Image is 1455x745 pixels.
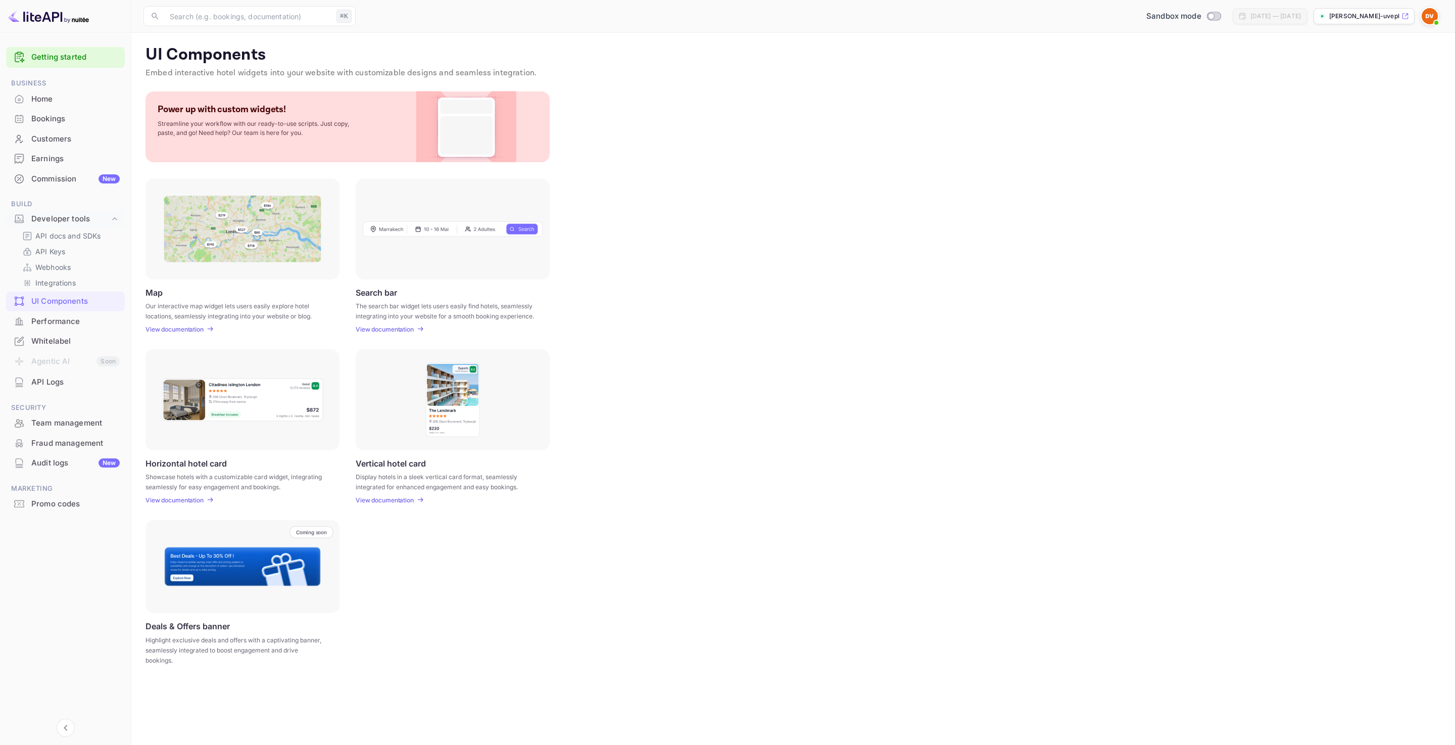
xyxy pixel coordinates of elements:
[31,457,120,469] div: Audit logs
[31,173,120,185] div: Commission
[145,496,207,504] a: View documentation
[31,316,120,328] div: Performance
[6,483,125,494] span: Marketing
[1146,11,1201,22] span: Sandbox mode
[18,228,121,243] div: API docs and SDKs
[158,119,360,137] p: Streamline your workflow with our ready-to-use scripts. Just copy, paste, and go! Need help? Our ...
[145,635,327,666] p: Highlight exclusive deals and offers with a captivating banner, seamlessly integrated to boost en...
[6,292,125,310] a: UI Components
[18,244,121,259] div: API Keys
[6,109,125,129] div: Bookings
[99,458,120,468] div: New
[1422,8,1438,24] img: Dennis Vichikov
[6,312,125,332] div: Performance
[145,458,227,468] p: Horizontal hotel card
[6,413,125,433] div: Team management
[6,312,125,331] a: Performance
[336,10,352,23] div: ⌘K
[6,169,125,189] div: CommissionNew
[18,275,121,290] div: Integrations
[35,262,71,272] p: Webhooks
[6,210,125,228] div: Developer tools
[31,133,120,145] div: Customers
[22,262,117,272] a: Webhooks
[356,301,537,319] p: The search bar widget lets users easily find hotels, seamlessly integrating into your website for...
[22,277,117,288] a: Integrations
[6,292,125,311] div: UI Components
[6,372,125,391] a: API Logs
[31,336,120,347] div: Whitelabel
[164,546,321,587] img: Banner Frame
[35,230,101,241] p: API docs and SDKs
[145,45,1441,65] p: UI Components
[31,52,120,63] a: Getting started
[6,453,125,473] div: Audit logsNew
[6,199,125,210] span: Build
[31,377,120,388] div: API Logs
[6,413,125,432] a: Team management
[425,91,507,162] img: Custom Widget PNG
[145,472,327,490] p: Showcase hotels with a customizable card widget, integrating seamlessly for easy engagement and b...
[356,288,397,297] p: Search bar
[31,498,120,510] div: Promo codes
[22,230,117,241] a: API docs and SDKs
[164,6,332,26] input: Search (e.g. bookings, documentation)
[296,529,327,535] p: Coming soon
[31,113,120,125] div: Bookings
[1142,11,1225,22] div: Switch to Production mode
[6,453,125,472] a: Audit logsNew
[6,402,125,413] span: Security
[6,332,125,351] div: Whitelabel
[6,47,125,68] div: Getting started
[363,221,543,237] img: Search Frame
[6,129,125,148] a: Customers
[356,325,417,333] a: View documentation
[145,621,230,631] p: Deals & Offers banner
[6,149,125,168] a: Earnings
[31,153,120,165] div: Earnings
[6,129,125,149] div: Customers
[356,472,537,490] p: Display hotels in a sleek vertical card format, seamlessly integrated for enhanced engagement and...
[6,372,125,392] div: API Logs
[145,325,207,333] a: View documentation
[356,325,414,333] p: View documentation
[356,458,426,468] p: Vertical hotel card
[6,434,125,452] a: Fraud management
[31,296,120,307] div: UI Components
[145,496,204,504] p: View documentation
[6,89,125,109] div: Home
[356,496,414,504] p: View documentation
[6,149,125,169] div: Earnings
[145,325,204,333] p: View documentation
[35,277,76,288] p: Integrations
[22,246,117,257] a: API Keys
[6,494,125,513] a: Promo codes
[99,174,120,183] div: New
[145,301,327,319] p: Our interactive map widget lets users easily explore hotel locations, seamlessly integrating into...
[6,494,125,514] div: Promo codes
[31,417,120,429] div: Team management
[31,213,110,225] div: Developer tools
[164,196,321,262] img: Map Frame
[6,109,125,128] a: Bookings
[6,89,125,108] a: Home
[31,94,120,105] div: Home
[6,332,125,350] a: Whitelabel
[145,288,163,297] p: Map
[35,246,65,257] p: API Keys
[57,719,75,737] button: Collapse navigation
[1250,12,1301,21] div: [DATE] — [DATE]
[425,362,480,438] img: Vertical hotel card Frame
[8,8,89,24] img: LiteAPI logo
[356,496,417,504] a: View documentation
[161,378,324,422] img: Horizontal hotel card Frame
[6,169,125,188] a: CommissionNew
[6,434,125,453] div: Fraud management
[145,67,1441,79] p: Embed interactive hotel widgets into your website with customizable designs and seamless integrat...
[31,438,120,449] div: Fraud management
[6,78,125,89] span: Business
[18,260,121,274] div: Webhooks
[158,104,286,115] p: Power up with custom widgets!
[1329,12,1399,21] p: [PERSON_NAME]-uvepl....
